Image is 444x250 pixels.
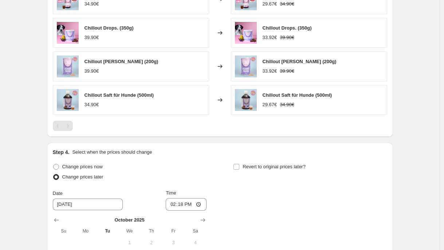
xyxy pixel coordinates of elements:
span: Chillout [PERSON_NAME] (200g) [263,59,337,64]
button: Show next month, November 2025 [198,215,208,225]
th: Saturday [184,225,206,237]
span: Chillout Drops. (350g) [263,25,312,31]
span: Tu [99,228,115,234]
th: Friday [162,225,184,237]
span: We [121,228,137,234]
span: Chillout Saft für Hunde (500ml) [263,92,332,98]
img: shopbild_chillout_pulver_30_tage_80x.jpg [57,55,79,77]
span: 4 [187,240,203,246]
div: 39.90€ [85,68,99,75]
span: Time [166,190,176,196]
span: Chillout [PERSON_NAME] (200g) [85,59,158,64]
button: Friday October 3 2025 [162,237,184,249]
p: Select when the prices should change [72,149,152,156]
img: 20240705_Tierliebhaber2408_80x.jpg [57,22,79,44]
div: 29.67€ [263,0,277,8]
th: Monday [75,225,97,237]
th: Wednesday [118,225,140,237]
nav: Pagination [53,121,73,131]
th: Tuesday [97,225,118,237]
strike: 39.90€ [280,34,294,41]
input: 12:00 [166,198,207,211]
strike: 34.90€ [280,0,294,8]
div: 29.67€ [263,101,277,108]
span: Chillout Drops. (350g) [85,25,134,31]
span: Change prices later [62,174,103,180]
span: Fr [165,228,181,234]
span: Sa [187,228,203,234]
div: 33.92€ [263,68,277,75]
button: Show previous month, September 2025 [51,215,62,225]
span: Revert to original prices later? [243,164,306,169]
span: Chillout Saft für Hunde (500ml) [85,92,154,98]
span: Su [56,228,72,234]
img: shopbild_chillout_pulver_30_tage_80x.jpg [235,55,257,77]
span: 3 [165,240,181,246]
div: 34.90€ [85,0,99,8]
strike: 34.90€ [280,101,294,108]
span: 1 [121,240,137,246]
span: Date [53,191,63,196]
img: 20240705_Tierliebhaber2408_80x.jpg [235,22,257,44]
span: Mo [78,228,94,234]
span: Th [144,228,160,234]
th: Sunday [53,225,75,237]
div: 33.92€ [263,34,277,41]
span: Change prices now [62,164,103,169]
input: 10/14/2025 [53,199,123,210]
div: 39.90€ [85,34,99,41]
div: 34.90€ [85,101,99,108]
button: Thursday October 2 2025 [141,237,162,249]
button: Wednesday October 1 2025 [118,237,140,249]
span: 2 [144,240,160,246]
img: chillout_saft_2_gzg_80x.jpg [235,89,257,111]
button: Saturday October 4 2025 [184,237,206,249]
th: Thursday [141,225,162,237]
strike: 39.90€ [280,68,294,75]
img: chillout_saft_2_gzg_80x.jpg [57,89,79,111]
h2: Step 4. [53,149,70,156]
